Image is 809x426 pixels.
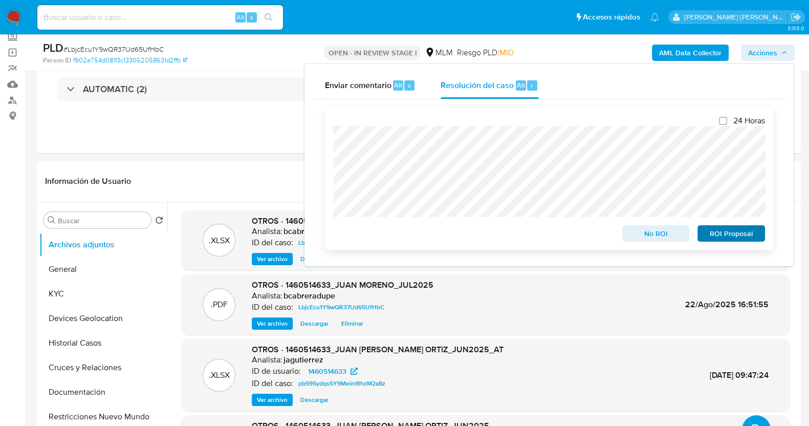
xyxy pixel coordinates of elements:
div: AUTOMATIC (2) [57,77,780,101]
button: Volver al orden por defecto [155,216,163,227]
span: Alt [394,80,402,90]
p: .XLSX [209,370,230,381]
button: Descargar [295,253,334,265]
button: Eliminar [336,317,368,330]
span: Resolución del caso [441,79,514,91]
p: baltazar.cabreradupeyron@mercadolibre.com.mx [684,12,788,22]
span: pb595ydqsSY9MeimBhzM2a8z [298,377,385,390]
button: Acciones [741,45,795,61]
button: Buscar [48,216,56,224]
p: .XLSX [209,235,230,246]
span: Ver archivo [257,318,288,329]
span: Ver archivo [257,254,288,264]
input: 24 Horas [719,117,727,125]
span: Alt [236,12,245,22]
span: Descargar [300,395,329,405]
span: [DATE] 09:47:24 [710,369,769,381]
button: Descargar [295,394,334,406]
p: ID de usuario: [252,366,301,376]
span: c [408,80,411,90]
span: 3.155.0 [787,24,804,32]
p: .PDF [211,299,228,310]
div: MLM [425,47,452,58]
button: Ver archivo [252,394,293,406]
span: OTROS - 1460514633_JUAN MORENO_JUL2025 [252,279,433,291]
p: Analista: [252,226,282,237]
span: r [531,80,533,90]
button: KYC [39,282,167,306]
span: Enviar comentario [325,79,391,91]
h6: bcabreradupe [283,226,335,237]
button: Cruces y Relaciones [39,355,167,380]
span: 24 Horas [733,116,765,126]
input: Buscar usuario o caso... [37,11,283,24]
span: 1460514633 [308,365,346,377]
span: OTROS - 1460514633_JUAN [PERSON_NAME] ORTIZ_JUN2025_AT [252,344,504,355]
span: Ver archivo [257,395,288,405]
span: Alt [517,80,525,90]
input: Buscar [58,216,147,225]
b: Person ID [43,56,71,65]
a: Notificaciones [650,13,659,22]
span: Descargar [300,318,329,329]
p: ID del caso: [252,378,293,389]
p: Analista: [252,355,282,365]
button: Archivos adjuntos [39,232,167,257]
a: LbjcEcu1Y9wQR37Ud65UfHbC [294,237,388,249]
h6: bcabreradupe [283,291,335,301]
a: Salir [791,12,801,23]
a: LbjcEcu1Y9wQR37Ud65UfHbC [294,301,388,313]
a: f902e754d081f3c133052058631d2ffb [73,56,187,65]
span: Riesgo PLD: [456,47,513,58]
span: 22/Ago/2025 16:51:55 [685,299,769,310]
h6: jagutierrez [283,355,323,365]
button: Ver archivo [252,317,293,330]
span: Descargar [300,254,329,264]
b: AML Data Collector [659,45,721,61]
b: PLD [43,39,63,56]
h1: Información de Usuario [45,176,131,186]
button: Devices Geolocation [39,306,167,331]
button: No ROI [622,225,690,242]
span: Acciones [748,45,777,61]
span: OTROS - 1460514633_JUAN MORENO_JUL2025 [252,215,433,227]
a: pb595ydqsSY9MeimBhzM2a8z [294,377,389,390]
span: MID [499,47,513,58]
button: Historial Casos [39,331,167,355]
span: ROI Proposal [705,226,758,241]
span: # LbjcEcu1Y9wQR37Ud65UfHbC [63,44,164,54]
p: OPEN - IN REVIEW STAGE I [324,46,421,60]
button: Ver archivo [252,253,293,265]
button: Descargar [295,317,334,330]
button: Documentación [39,380,167,404]
button: ROI Proposal [697,225,765,242]
button: AML Data Collector [652,45,729,61]
p: ID del caso: [252,302,293,312]
span: Accesos rápidos [583,12,640,23]
p: Analista: [252,291,282,301]
span: Eliminar [341,318,363,329]
span: LbjcEcu1Y9wQR37Ud65UfHbC [298,301,384,313]
a: 1460514633 [302,365,364,377]
span: s [250,12,253,22]
button: General [39,257,167,282]
span: LbjcEcu1Y9wQR37Ud65UfHbC [298,237,384,249]
button: search-icon [258,10,279,25]
p: ID del caso: [252,238,293,248]
h3: AUTOMATIC (2) [83,83,147,95]
span: No ROI [629,226,683,241]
